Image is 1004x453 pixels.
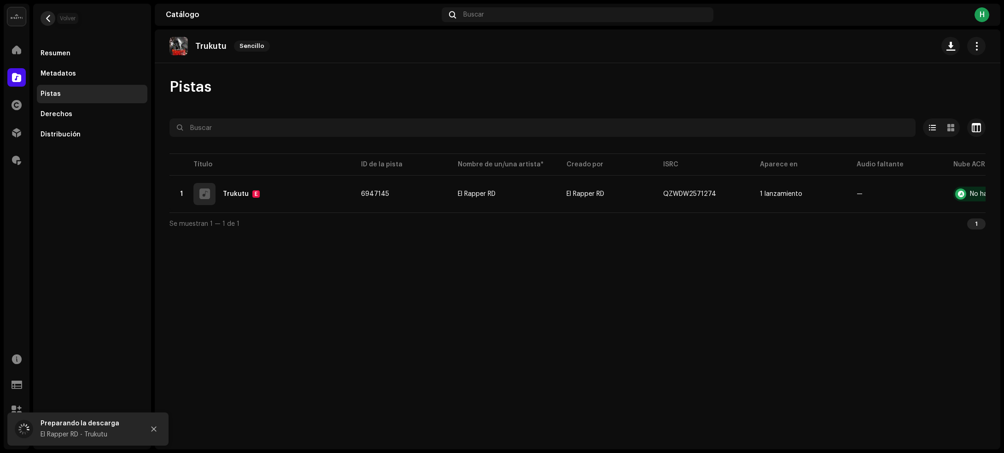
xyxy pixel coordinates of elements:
[37,85,147,103] re-m-nav-item: Pistas
[760,191,842,197] span: 1 lanzamiento
[223,191,249,197] div: Trukutu
[169,118,916,137] input: Buscar
[760,191,802,197] div: 1 lanzamiento
[975,7,989,22] div: H
[41,111,72,118] div: Derechos
[252,190,260,198] div: E
[37,65,147,83] re-m-nav-item: Metadatos
[169,221,239,227] span: Se muestran 1 — 1 de 1
[41,131,81,138] div: Distribución
[169,78,211,96] span: Pistas
[41,90,61,98] div: Pistas
[458,191,496,197] div: El Rapper RD
[37,105,147,124] re-m-nav-item: Derechos
[37,44,147,63] re-m-nav-item: Resumen
[169,37,188,55] img: 1c0f808a-f701-42ce-aceb-c080aca3ed39
[7,7,26,26] img: 02a7c2d3-3c89-4098-b12f-2ff2945c95ee
[41,418,137,429] div: Preparando la descarga
[37,125,147,144] re-m-nav-item: Distribución
[234,41,270,52] span: Sencillo
[41,50,70,57] div: Resumen
[463,11,484,18] span: Buscar
[166,11,438,18] div: Catálogo
[145,420,163,438] button: Close
[566,191,604,197] span: El Rapper RD
[195,41,227,51] p: Trukutu
[41,429,137,440] div: El Rapper RD - Trukutu
[458,191,552,197] span: El Rapper RD
[967,218,986,229] div: 1
[663,191,716,197] div: QZWDW2571274
[41,70,76,77] div: Metadatos
[857,191,939,197] re-a-table-badge: —
[361,191,389,197] span: 6947145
